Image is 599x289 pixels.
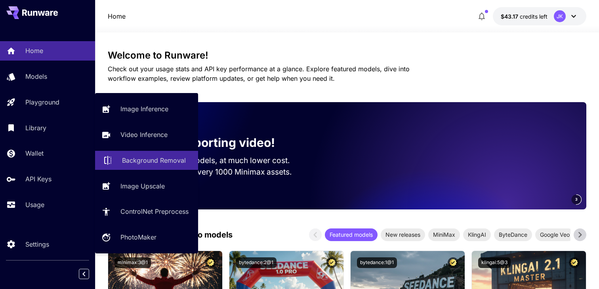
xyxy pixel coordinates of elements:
p: Playground [25,97,59,107]
p: Run the best video models, at much lower cost. [120,155,305,166]
a: Background Removal [95,151,198,170]
button: bytedance:1@1 [357,257,397,268]
span: 3 [575,196,578,202]
p: Models [25,72,47,81]
nav: breadcrumb [108,11,126,21]
p: Image Upscale [120,181,165,191]
p: Video Inference [120,130,168,139]
div: $43.1656 [501,12,547,21]
span: KlingAI [463,230,491,239]
p: Now supporting video! [143,134,275,152]
span: Featured models [325,230,378,239]
a: Video Inference [95,125,198,144]
button: Certified Model – Vetted for best performance and includes a commercial license. [448,257,458,268]
span: Google Veo [535,230,574,239]
button: bytedance:2@1 [236,257,277,268]
span: MiniMax [428,230,460,239]
p: PhotoMaker [120,232,156,242]
p: Wallet [25,148,44,158]
a: Image Inference [95,99,198,119]
p: Home [25,46,43,55]
div: JK [554,10,566,22]
p: Settings [25,240,49,249]
button: klingai:5@3 [478,257,511,268]
p: Usage [25,200,44,209]
h3: Welcome to Runware! [108,50,586,61]
p: Library [25,123,46,133]
p: API Keys [25,174,52,184]
p: ControlNet Preprocess [120,207,189,216]
span: $43.17 [501,13,520,20]
button: Certified Model – Vetted for best performance and includes a commercial license. [205,257,216,268]
button: Collapse sidebar [79,269,89,279]
a: ControlNet Preprocess [95,202,198,221]
p: Save up to $350 for every 1000 Minimax assets. [120,166,305,178]
span: Check out your usage stats and API key performance at a glance. Explore featured models, dive int... [108,65,410,82]
button: Certified Model – Vetted for best performance and includes a commercial license. [326,257,337,268]
button: minimax:3@1 [114,257,151,268]
p: Image Inference [120,104,168,114]
p: Home [108,11,126,21]
span: credits left [520,13,547,20]
p: Background Removal [122,156,186,165]
span: ByteDance [494,230,532,239]
span: New releases [381,230,425,239]
div: Collapse sidebar [85,267,95,281]
a: Image Upscale [95,176,198,196]
a: PhotoMaker [95,228,198,247]
button: $43.1656 [493,7,586,25]
button: Certified Model – Vetted for best performance and includes a commercial license. [569,257,580,268]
